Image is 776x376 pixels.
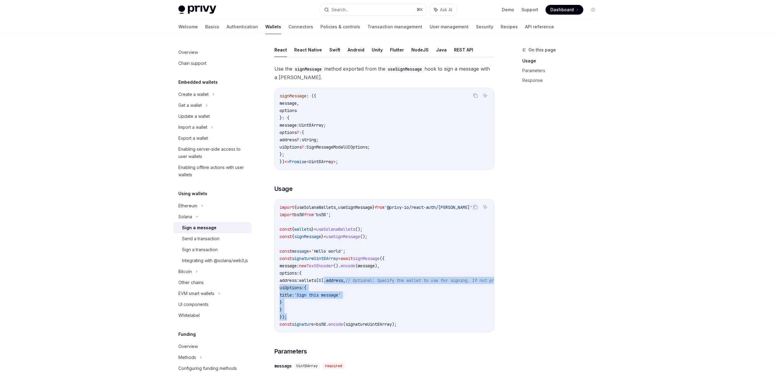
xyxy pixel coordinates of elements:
[178,79,218,86] h5: Embedded wallets
[173,133,252,144] a: Export a wallet
[302,144,306,150] span: ?:
[297,130,302,135] span: ?:
[178,124,207,131] div: Import a wallet
[178,202,197,209] div: Ethereum
[288,19,313,34] a: Connectors
[299,137,302,142] span: :
[320,19,360,34] a: Policies & controls
[528,46,556,54] span: On this page
[436,43,447,57] button: Java
[289,159,306,164] span: Promise
[417,7,423,12] span: ⌘ K
[324,234,326,239] span: =
[292,234,294,239] span: {
[178,49,198,56] div: Overview
[178,213,192,220] div: Solana
[324,122,326,128] span: ;
[309,159,333,164] span: Uint8Array
[280,278,299,283] span: address:
[336,159,338,164] span: ;
[384,205,472,210] span: '@privy-io/react-auth/[PERSON_NAME]'
[280,307,282,312] span: }
[306,93,316,99] span: : ({
[173,58,252,69] a: Chain support
[173,244,252,255] a: Sign a transaction
[430,4,456,15] button: Ask AI
[280,108,297,113] span: options
[316,137,319,142] span: ;
[178,164,248,178] div: Enabling offline actions with user wallets
[328,212,331,217] span: ;
[306,263,333,269] span: TextEncoder
[299,278,316,283] span: wallets
[292,248,309,254] span: message
[274,184,293,193] span: Usage
[314,212,328,217] span: 'bs58'
[326,278,343,283] span: address
[294,212,304,217] span: bs58
[292,256,338,261] span: signatureUint8Array
[280,285,304,290] span: uiOptions:
[173,255,252,266] a: Integrating with @solana/web3.js
[471,203,479,211] button: Copy the contents from the code block
[502,7,514,13] a: Demo
[178,279,204,286] div: Other chains
[306,159,309,164] span: <
[326,322,328,327] span: .
[550,7,574,13] span: Dashboard
[205,19,219,34] a: Basics
[292,322,314,327] span: signature
[454,43,473,57] button: REST API
[375,263,380,269] span: ),
[323,363,345,369] div: required
[375,205,384,210] span: from
[476,19,493,34] a: Security
[297,100,299,106] span: ,
[314,322,316,327] span: =
[306,144,367,150] span: SignMessageModalUIOptions
[348,43,364,57] button: Android
[299,270,302,276] span: {
[314,227,316,232] span: =
[343,322,345,327] span: (
[440,7,452,13] span: Ask AI
[311,227,314,232] span: }
[353,256,380,261] span: signMessage
[284,159,289,164] span: =>
[341,263,355,269] span: encode
[299,122,324,128] span: Uint8Array
[173,277,252,288] a: Other chains
[343,248,345,254] span: ;
[178,5,216,14] img: light logo
[525,19,554,34] a: API reference
[316,322,326,327] span: bs58
[280,256,292,261] span: const
[545,5,583,15] a: Dashboard
[316,278,319,283] span: [
[522,56,603,66] a: Usage
[280,300,282,305] span: }
[173,162,252,180] a: Enabling offline actions with user wallets
[178,301,209,308] div: UI components
[328,322,343,327] span: encode
[280,234,292,239] span: const
[178,135,208,142] div: Export a wallet
[182,235,220,242] div: Send a transaction
[178,102,202,109] div: Get a wallet
[173,341,252,352] a: Overview
[321,234,324,239] span: }
[372,205,375,210] span: }
[341,256,353,261] span: await
[336,205,338,210] span: ,
[280,322,292,327] span: const
[182,246,218,253] div: Sign a transaction
[173,111,252,122] a: Update a wallet
[173,144,252,162] a: Enabling server-side access to user wallets
[173,310,252,321] a: Whitelabel
[280,130,297,135] span: options
[173,47,252,58] a: Overview
[309,248,311,254] span: =
[280,227,292,232] span: const
[345,322,392,327] span: signatureUint8Array
[280,292,294,298] span: title:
